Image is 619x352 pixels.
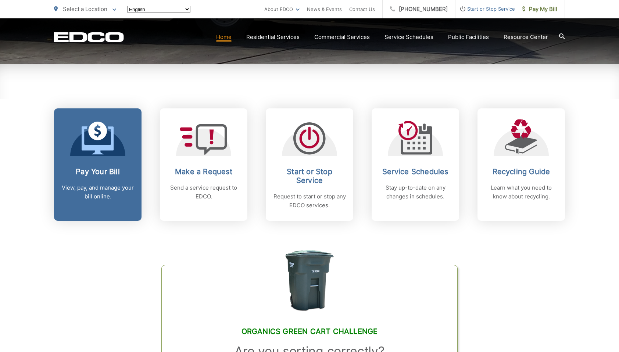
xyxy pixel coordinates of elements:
p: Send a service request to EDCO. [167,183,240,201]
a: Pay Your Bill View, pay, and manage your bill online. [54,108,142,221]
h2: Start or Stop Service [273,167,346,185]
a: Service Schedules [384,33,433,42]
h2: Service Schedules [379,167,452,176]
a: Resource Center [504,33,548,42]
span: Pay My Bill [522,5,557,14]
p: Request to start or stop any EDCO services. [273,192,346,210]
h2: Pay Your Bill [61,167,134,176]
a: Make a Request Send a service request to EDCO. [160,108,247,221]
a: Public Facilities [448,33,489,42]
h2: Recycling Guide [485,167,558,176]
a: Recycling Guide Learn what you need to know about recycling. [477,108,565,221]
span: Select a Location [63,6,107,12]
select: Select a language [127,6,190,13]
a: Contact Us [349,5,375,14]
a: Service Schedules Stay up-to-date on any changes in schedules. [372,108,459,221]
h2: Make a Request [167,167,240,176]
p: Learn what you need to know about recycling. [485,183,558,201]
h2: Organics Green Cart Challenge [180,327,439,336]
a: Residential Services [246,33,300,42]
p: View, pay, and manage your bill online. [61,183,134,201]
a: Home [216,33,232,42]
a: Commercial Services [314,33,370,42]
a: EDCD logo. Return to the homepage. [54,32,124,42]
a: News & Events [307,5,342,14]
p: Stay up-to-date on any changes in schedules. [379,183,452,201]
a: About EDCO [264,5,300,14]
